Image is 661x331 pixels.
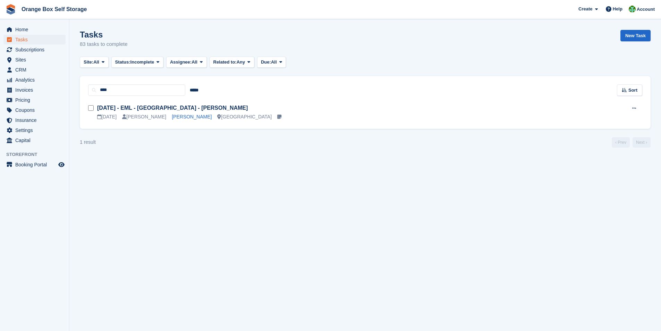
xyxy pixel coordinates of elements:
[80,139,96,146] div: 1 result
[3,45,66,55] a: menu
[15,105,57,115] span: Coupons
[237,59,245,66] span: Any
[15,95,57,105] span: Pricing
[15,115,57,125] span: Insurance
[111,57,163,68] button: Status: Incomplete
[3,95,66,105] a: menu
[15,45,57,55] span: Subscriptions
[613,6,622,13] span: Help
[97,105,248,111] a: [DATE] - EML - [GEOGRAPHIC_DATA] - [PERSON_NAME]
[3,125,66,135] a: menu
[130,59,154,66] span: Incomplete
[115,59,130,66] span: Status:
[84,59,93,66] span: Site:
[3,35,66,44] a: menu
[3,105,66,115] a: menu
[15,75,57,85] span: Analytics
[257,57,286,68] button: Due: All
[612,137,630,148] a: Previous
[3,25,66,34] a: menu
[3,75,66,85] a: menu
[629,6,636,13] img: Binder Bhardwaj
[192,59,197,66] span: All
[172,114,212,119] a: [PERSON_NAME]
[3,55,66,65] a: menu
[80,57,109,68] button: Site: All
[3,135,66,145] a: menu
[3,65,66,75] a: menu
[57,160,66,169] a: Preview store
[15,35,57,44] span: Tasks
[15,135,57,145] span: Capital
[97,113,117,121] div: [DATE]
[610,137,652,148] nav: Page
[15,55,57,65] span: Sites
[271,59,277,66] span: All
[637,6,655,13] span: Account
[213,59,237,66] span: Related to:
[217,113,272,121] div: [GEOGRAPHIC_DATA]
[210,57,254,68] button: Related to: Any
[578,6,592,13] span: Create
[3,85,66,95] a: menu
[15,160,57,169] span: Booking Portal
[19,3,90,15] a: Orange Box Self Storage
[6,151,69,158] span: Storefront
[628,87,637,94] span: Sort
[3,115,66,125] a: menu
[15,125,57,135] span: Settings
[166,57,207,68] button: Assignee: All
[93,59,99,66] span: All
[6,4,16,15] img: stora-icon-8386f47178a22dfd0bd8f6a31ec36ba5ce8667c1dd55bd0f319d3a0aa187defe.svg
[170,59,192,66] span: Assignee:
[80,40,128,48] p: 83 tasks to complete
[15,65,57,75] span: CRM
[633,137,651,148] a: Next
[15,85,57,95] span: Invoices
[122,113,166,121] div: [PERSON_NAME]
[261,59,271,66] span: Due:
[15,25,57,34] span: Home
[620,30,651,41] a: New Task
[80,30,128,39] h1: Tasks
[3,160,66,169] a: menu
